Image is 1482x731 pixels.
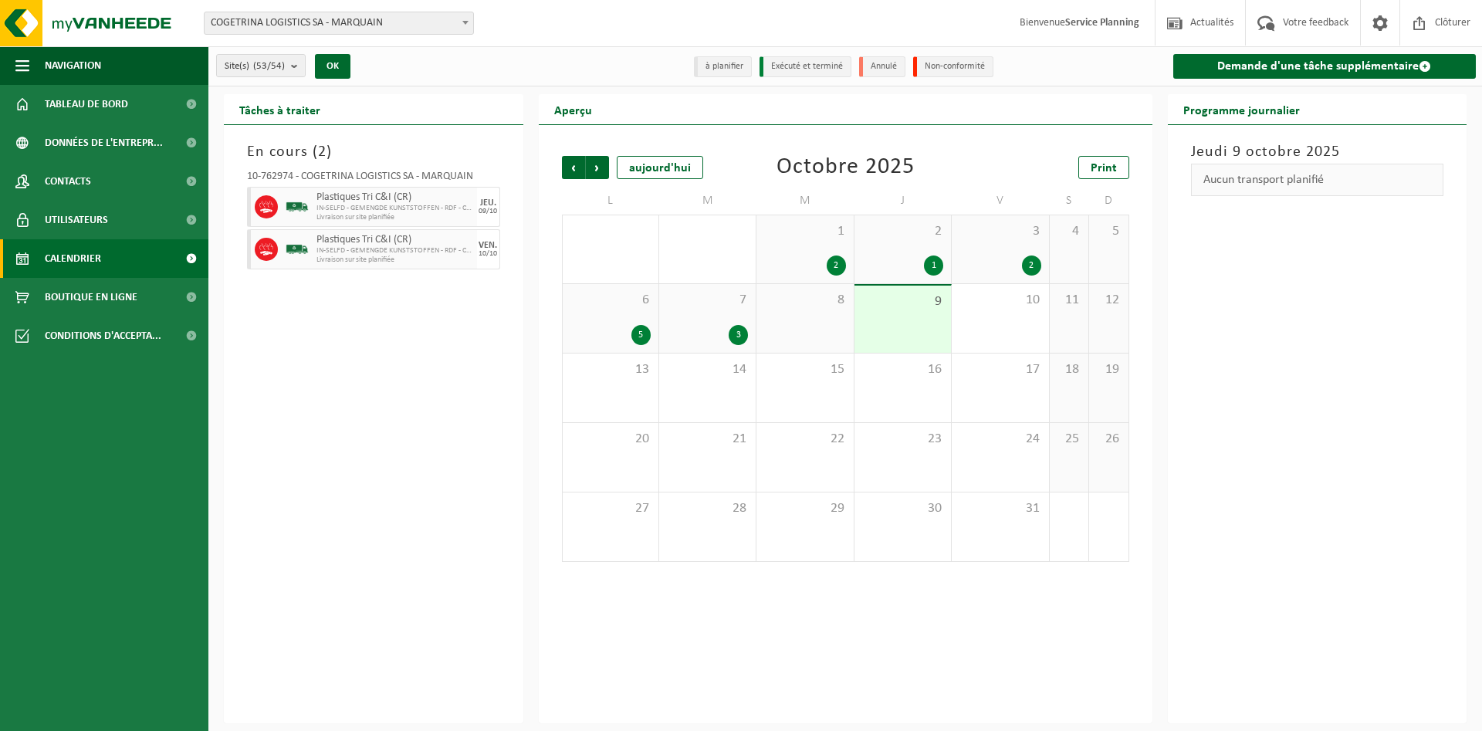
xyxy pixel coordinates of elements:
[316,256,473,265] span: Livraison sur site planifiée
[952,187,1049,215] td: V
[1191,140,1444,164] h3: Jeudi 9 octobre 2025
[479,241,497,250] div: VEN.
[959,292,1040,309] span: 10
[570,500,651,517] span: 27
[45,278,137,316] span: Boutique en ligne
[318,144,327,160] span: 2
[729,325,748,345] div: 3
[539,94,607,124] h2: Aperçu
[764,361,845,378] span: 15
[1168,94,1315,124] h2: Programme journalier
[1057,361,1081,378] span: 18
[777,156,915,179] div: Octobre 2025
[1078,156,1129,179] a: Print
[854,187,952,215] td: J
[862,293,943,310] span: 9
[764,223,845,240] span: 1
[924,256,943,276] div: 1
[253,61,285,71] count: (53/54)
[1173,54,1477,79] a: Demande d'une tâche supplémentaire
[1065,17,1139,29] strong: Service Planning
[316,213,473,222] span: Livraison sur site planifiée
[1097,431,1120,448] span: 26
[8,697,258,731] iframe: chat widget
[1091,162,1117,174] span: Print
[1022,256,1041,276] div: 2
[1097,361,1120,378] span: 19
[316,204,473,213] span: IN-SELFD - GEMENGDE KUNSTSTOFFEN - RDF - COGETRINA
[204,12,474,35] span: COGETRINA LOGISTICS SA - MARQUAIN
[764,500,845,517] span: 29
[562,187,659,215] td: L
[959,361,1040,378] span: 17
[667,361,748,378] span: 14
[667,500,748,517] span: 28
[45,124,163,162] span: Données de l'entrepr...
[862,431,943,448] span: 23
[216,54,306,77] button: Site(s)(53/54)
[959,223,1040,240] span: 3
[315,54,350,79] button: OK
[631,325,651,345] div: 5
[1089,187,1128,215] td: D
[45,85,128,124] span: Tableau de bord
[562,156,585,179] span: Précédent
[480,198,496,208] div: JEU.
[827,256,846,276] div: 2
[764,292,845,309] span: 8
[316,234,473,246] span: Plastiques Tri C&I (CR)
[316,246,473,256] span: IN-SELFD - GEMENGDE KUNSTSTOFFEN - RDF - COGETRINA
[586,156,609,179] span: Suivant
[45,316,161,355] span: Conditions d'accepta...
[224,94,336,124] h2: Tâches à traiter
[570,361,651,378] span: 13
[1057,431,1081,448] span: 25
[1097,292,1120,309] span: 12
[45,162,91,201] span: Contacts
[913,56,993,77] li: Non-conformité
[45,201,108,239] span: Utilisateurs
[286,195,309,218] img: BL-SO-LV
[45,239,101,278] span: Calendrier
[862,223,943,240] span: 2
[286,238,309,261] img: BL-SO-LV
[862,361,943,378] span: 16
[756,187,854,215] td: M
[247,140,500,164] h3: En cours ( )
[667,431,748,448] span: 21
[1057,292,1081,309] span: 11
[247,171,500,187] div: 10-762974 - COGETRINA LOGISTICS SA - MARQUAIN
[659,187,756,215] td: M
[1097,223,1120,240] span: 5
[225,55,285,78] span: Site(s)
[959,431,1040,448] span: 24
[205,12,473,34] span: COGETRINA LOGISTICS SA - MARQUAIN
[1050,187,1089,215] td: S
[760,56,851,77] li: Exécuté et terminé
[694,56,752,77] li: à planifier
[764,431,845,448] span: 22
[570,431,651,448] span: 20
[617,156,703,179] div: aujourd'hui
[570,292,651,309] span: 6
[479,208,497,215] div: 09/10
[479,250,497,258] div: 10/10
[859,56,905,77] li: Annulé
[1057,223,1081,240] span: 4
[667,292,748,309] span: 7
[45,46,101,85] span: Navigation
[862,500,943,517] span: 30
[316,191,473,204] span: Plastiques Tri C&I (CR)
[959,500,1040,517] span: 31
[1191,164,1444,196] div: Aucun transport planifié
